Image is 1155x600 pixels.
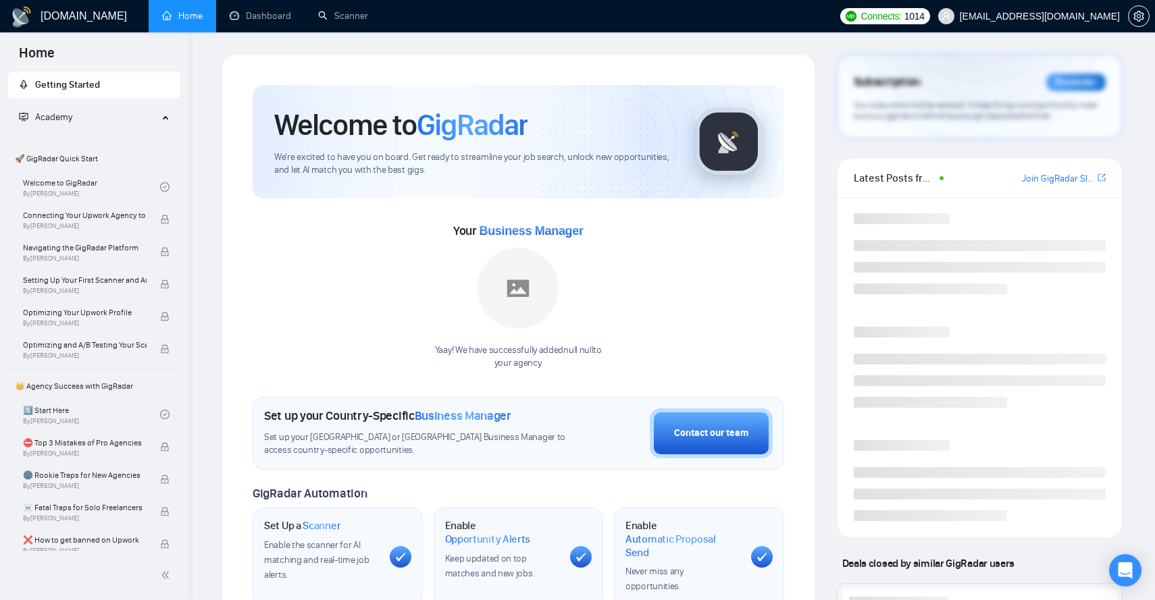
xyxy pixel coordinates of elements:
img: gigradar-logo.png [695,108,763,175]
span: 1014 [904,9,925,24]
span: Subscription [854,71,921,94]
span: Navigating the GigRadar Platform [23,241,147,254]
li: Getting Started [8,72,180,99]
img: logo [11,6,32,28]
span: Setting Up Your First Scanner and Auto-Bidder [23,273,147,287]
span: GigRadar Automation [253,486,367,501]
span: user [942,11,951,21]
span: Business Manager [479,224,583,238]
a: homeHome [162,10,203,22]
h1: Welcome to [274,107,528,143]
span: Academy [19,111,72,123]
span: Your [453,223,584,238]
span: lock [160,247,170,256]
span: By [PERSON_NAME] [23,222,147,230]
span: Deals closed by similar GigRadar users [837,551,1020,575]
h1: Set Up a [264,519,340,533]
a: setting [1128,11,1150,22]
span: lock [160,215,170,224]
div: Contact our team [674,426,748,441]
a: Welcome to GigRadarBy[PERSON_NAME] [23,172,160,202]
h1: Enable [625,519,740,559]
a: dashboardDashboard [230,10,291,22]
span: Academy [35,111,72,123]
span: Home [8,43,66,72]
span: Your subscription will be renewed. To keep things running smoothly, make sure your payment method... [854,100,1097,121]
button: Contact our team [650,408,773,458]
span: Enable the scanner for AI matching and real-time job alerts. [264,539,369,580]
span: By [PERSON_NAME] [23,352,147,360]
span: We're excited to have you on board. Get ready to streamline your job search, unlock new opportuni... [274,151,673,177]
a: Join GigRadar Slack Community [1022,171,1095,186]
img: placeholder.png [478,248,559,329]
span: By [PERSON_NAME] [23,319,147,327]
span: ⛔ Top 3 Mistakes of Pro Agencies [23,436,147,449]
span: Business Manager [415,408,511,423]
p: your agency . [435,357,602,370]
span: By [PERSON_NAME] [23,514,147,522]
span: Optimizing Your Upwork Profile [23,306,147,319]
img: upwork-logo.png [846,11,856,22]
span: lock [160,442,170,452]
span: Latest Posts from the GigRadar Community [854,169,935,186]
span: lock [160,507,170,516]
span: lock [160,279,170,289]
span: Set up your [GEOGRAPHIC_DATA] or [GEOGRAPHIC_DATA] Business Manager to access country-specific op... [264,431,569,457]
a: searchScanner [318,10,368,22]
span: By [PERSON_NAME] [23,287,147,295]
h1: Set up your Country-Specific [264,408,511,423]
div: Reminder [1046,74,1106,91]
div: Open Intercom Messenger [1109,554,1141,587]
span: ❌ How to get banned on Upwork [23,533,147,547]
span: Scanner [303,519,340,533]
span: lock [160,539,170,549]
span: Automatic Proposal Send [625,533,740,559]
span: Getting Started [35,79,100,90]
span: Never miss any opportunities. [625,566,684,592]
a: 1️⃣ Start HereBy[PERSON_NAME] [23,400,160,429]
span: 👑 Agency Success with GigRadar [9,373,179,400]
div: Yaay! We have successfully added null null to [435,344,602,370]
span: export [1098,172,1106,183]
span: By [PERSON_NAME] [23,482,147,490]
span: check-circle [160,410,170,419]
span: fund-projection-screen [19,112,28,121]
span: By [PERSON_NAME] [23,547,147,555]
span: double-left [161,568,174,582]
span: Keep updated on top matches and new jobs. [445,553,535,579]
span: lock [160,344,170,354]
span: By [PERSON_NAME] [23,254,147,263]
span: Connecting Your Upwork Agency to GigRadar [23,209,147,222]
span: rocket [19,80,28,89]
span: GigRadar [417,107,528,143]
span: lock [160,474,170,484]
span: Connects: [861,9,901,24]
span: By [PERSON_NAME] [23,449,147,458]
span: ☠️ Fatal Traps for Solo Freelancers [23,501,147,514]
button: setting [1128,5,1150,27]
span: Opportunity Alerts [445,533,531,546]
a: export [1098,171,1106,184]
span: Optimizing and A/B Testing Your Scanner for Better Results [23,338,147,352]
span: lock [160,312,170,321]
span: check-circle [160,182,170,192]
span: 🌚 Rookie Traps for New Agencies [23,468,147,482]
h1: Enable [445,519,560,545]
span: 🚀 GigRadar Quick Start [9,145,179,172]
